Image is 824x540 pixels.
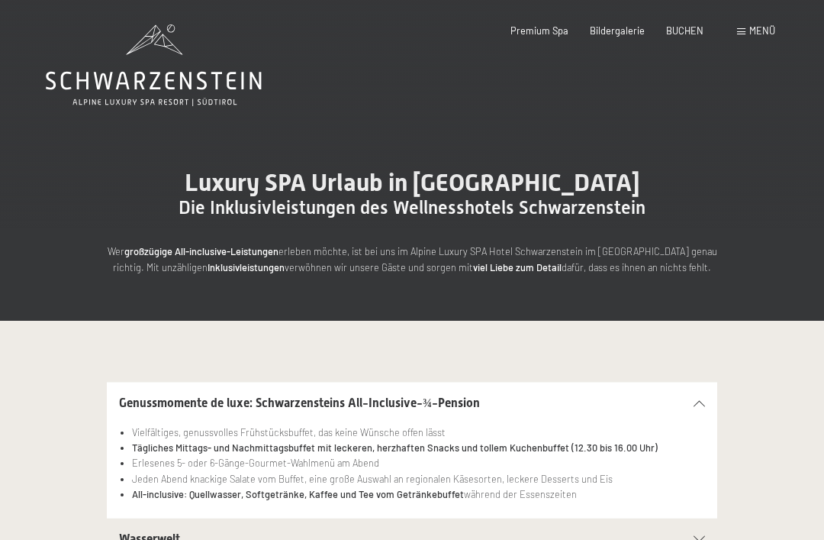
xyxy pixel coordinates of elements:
[666,24,703,37] a: BUCHEN
[132,487,705,502] li: während der Essenszeiten
[107,244,717,275] p: Wer erleben möchte, ist bei uns im Alpine Luxury SPA Hotel Schwarzenstein im [GEOGRAPHIC_DATA] ge...
[590,24,645,37] a: Bildergalerie
[185,168,640,197] span: Luxury SPA Urlaub in [GEOGRAPHIC_DATA]
[132,471,705,487] li: Jeden Abend knackige Salate vom Buffet, eine große Auswahl an regionalen Käsesorten, leckere Dess...
[749,24,775,37] span: Menü
[179,197,645,218] span: Die Inklusivleistungen des Wellnesshotels Schwarzenstein
[124,245,278,257] strong: großzügige All-inclusive-Leistungen
[132,455,705,470] li: Erlesenes 5- oder 6-Gänge-Gourmet-Wahlmenü am Abend
[510,24,568,37] a: Premium Spa
[473,261,562,273] strong: viel Liebe zum Detail
[132,425,705,440] li: Vielfältiges, genussvolles Frühstücksbuffet, das keine Wünsche offen lässt
[119,396,480,410] span: Genussmomente de luxe: Schwarzensteins All-Inclusive-¾-Pension
[208,261,285,273] strong: Inklusivleistungen
[132,441,658,454] strong: Tägliches Mittags- und Nachmittagsbuffet mit leckeren, herzhaften Snacks und tollem Kuchenbuffet ...
[132,488,464,500] strong: All-inclusive: Quellwasser, Softgetränke, Kaffee und Tee vom Getränkebuffet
